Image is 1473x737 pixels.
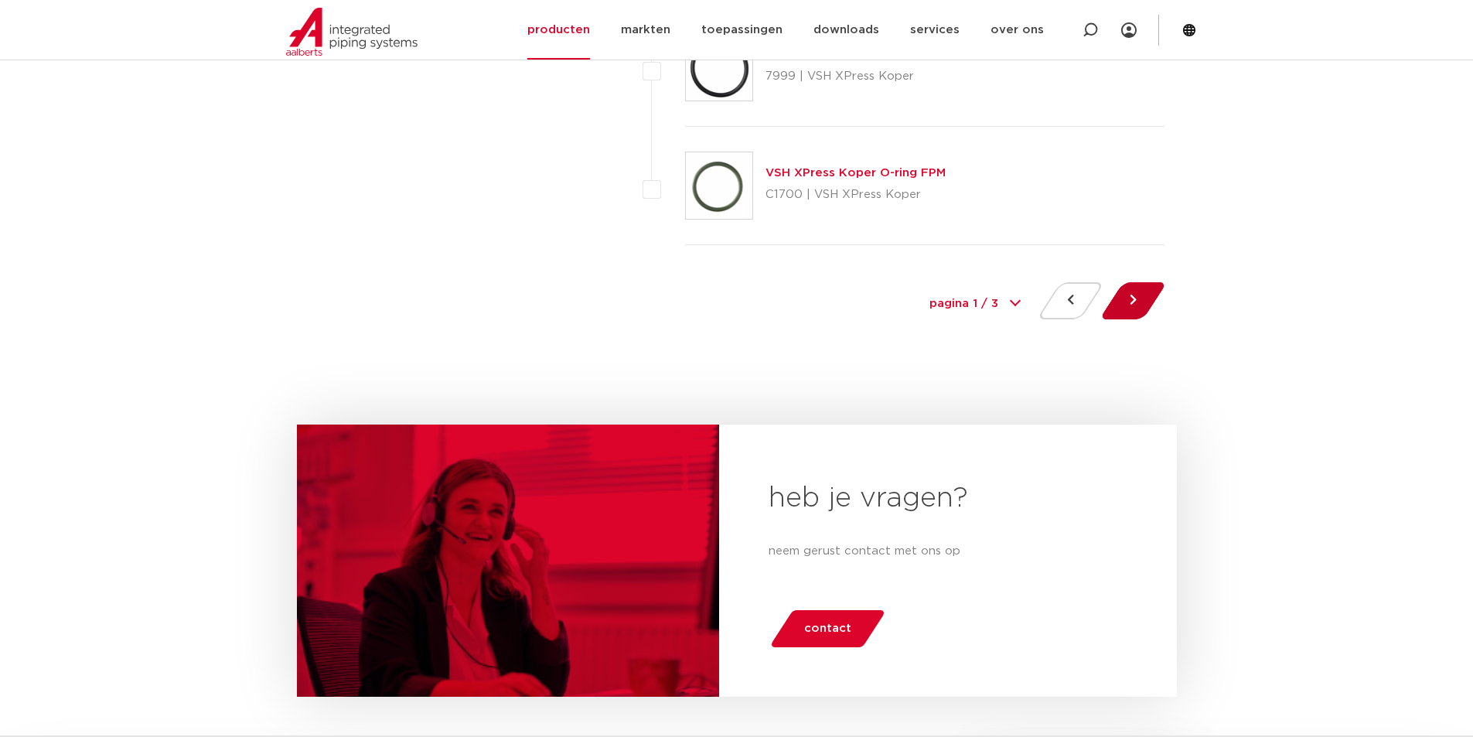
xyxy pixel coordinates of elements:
p: C1700 | VSH XPress Koper [765,183,946,207]
img: Thumbnail for VSH XPress Koper O-ring EPDM [686,34,752,101]
a: contact [769,610,886,647]
a: VSH XPress Koper O-ring FPM [765,167,946,179]
p: 7999 | VSH XPress Koper [765,64,955,89]
span: contact [804,616,851,641]
img: Thumbnail for VSH XPress Koper O-ring FPM [686,152,752,219]
h2: heb je vragen? [769,480,1127,517]
p: neem gerust contact met ons op [769,542,1127,561]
